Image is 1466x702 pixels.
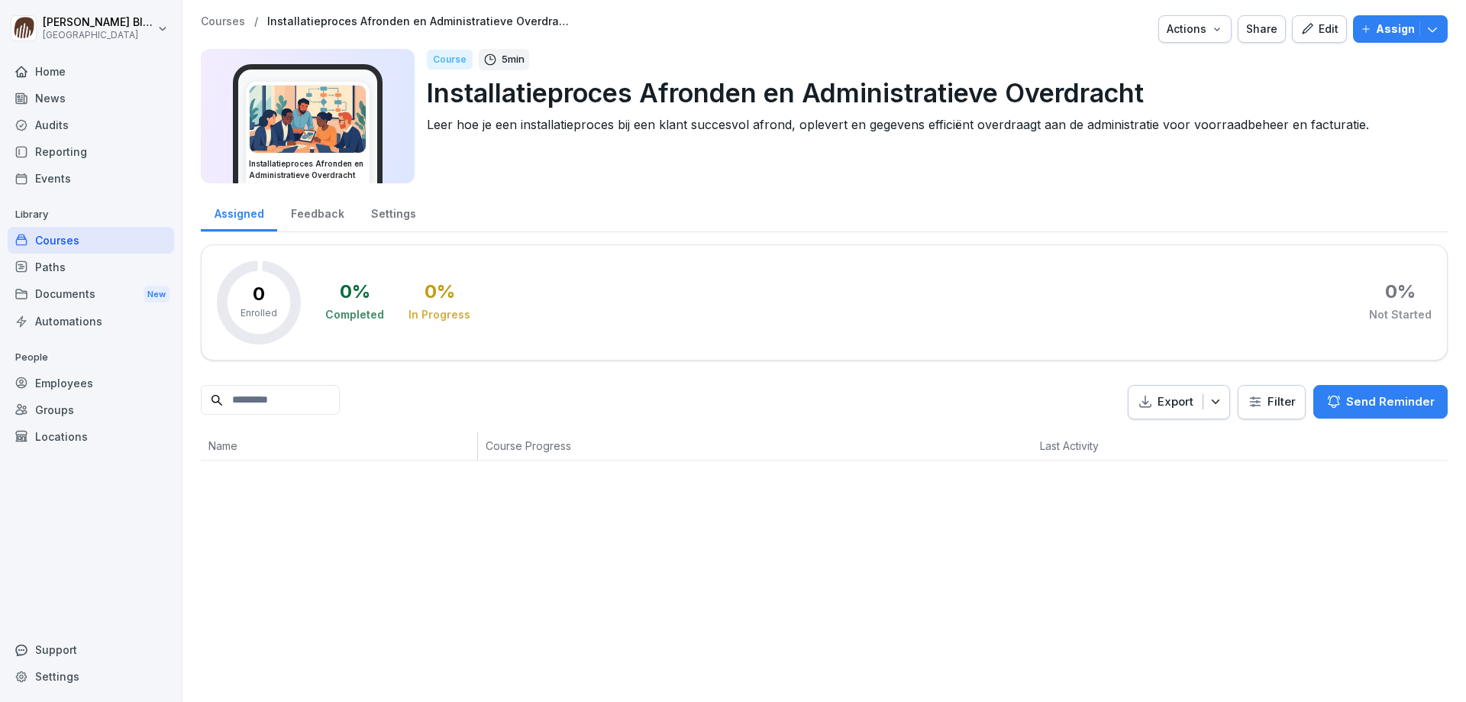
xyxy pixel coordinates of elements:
[427,115,1435,134] p: Leer hoe je een installatieproces bij een klant succesvol afrond, oplevert en gegevens efficiënt ...
[267,15,573,28] a: Installatieproces Afronden en Administratieve Overdracht
[8,85,174,112] a: News
[43,16,154,29] p: [PERSON_NAME] Blaak
[1040,438,1198,454] p: Last Activity
[241,306,277,320] p: Enrolled
[8,112,174,138] a: Audits
[8,58,174,85] a: Home
[1300,21,1338,37] div: Edit
[1248,394,1296,409] div: Filter
[340,283,370,301] div: 0 %
[1376,21,1415,37] p: Assign
[201,192,277,231] a: Assigned
[427,50,473,70] div: Course
[1238,386,1305,419] button: Filter
[1292,15,1347,43] button: Edit
[8,308,174,335] a: Automations
[8,202,174,227] p: Library
[1128,385,1230,419] button: Export
[1158,15,1232,43] button: Actions
[1238,15,1286,43] button: Share
[8,227,174,254] a: Courses
[8,280,174,309] a: DocumentsNew
[325,307,384,322] div: Completed
[1158,393,1193,411] p: Export
[8,663,174,690] a: Settings
[1313,385,1448,419] button: Send Reminder
[8,636,174,663] div: Support
[8,138,174,165] a: Reporting
[8,423,174,450] a: Locations
[201,15,245,28] a: Courses
[357,192,429,231] a: Settings
[43,30,154,40] p: [GEOGRAPHIC_DATA]
[502,52,525,67] p: 5 min
[1353,15,1448,43] button: Assign
[249,158,366,181] h3: Installatieproces Afronden en Administratieve Overdracht
[144,286,170,303] div: New
[8,254,174,280] a: Paths
[1246,21,1277,37] div: Share
[277,192,357,231] a: Feedback
[250,86,366,153] img: kklpdswvdqg66yvhtigjqc5n.png
[1346,393,1435,410] p: Send Reminder
[408,307,470,322] div: In Progress
[8,280,174,309] div: Documents
[8,165,174,192] a: Events
[8,345,174,370] p: People
[208,438,470,454] p: Name
[1167,21,1223,37] div: Actions
[8,396,174,423] a: Groups
[8,370,174,396] a: Employees
[254,15,258,28] p: /
[253,285,265,303] p: 0
[486,438,817,454] p: Course Progress
[1385,283,1416,301] div: 0 %
[1369,307,1432,322] div: Not Started
[427,73,1435,112] p: Installatieproces Afronden en Administratieve Overdracht
[425,283,455,301] div: 0 %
